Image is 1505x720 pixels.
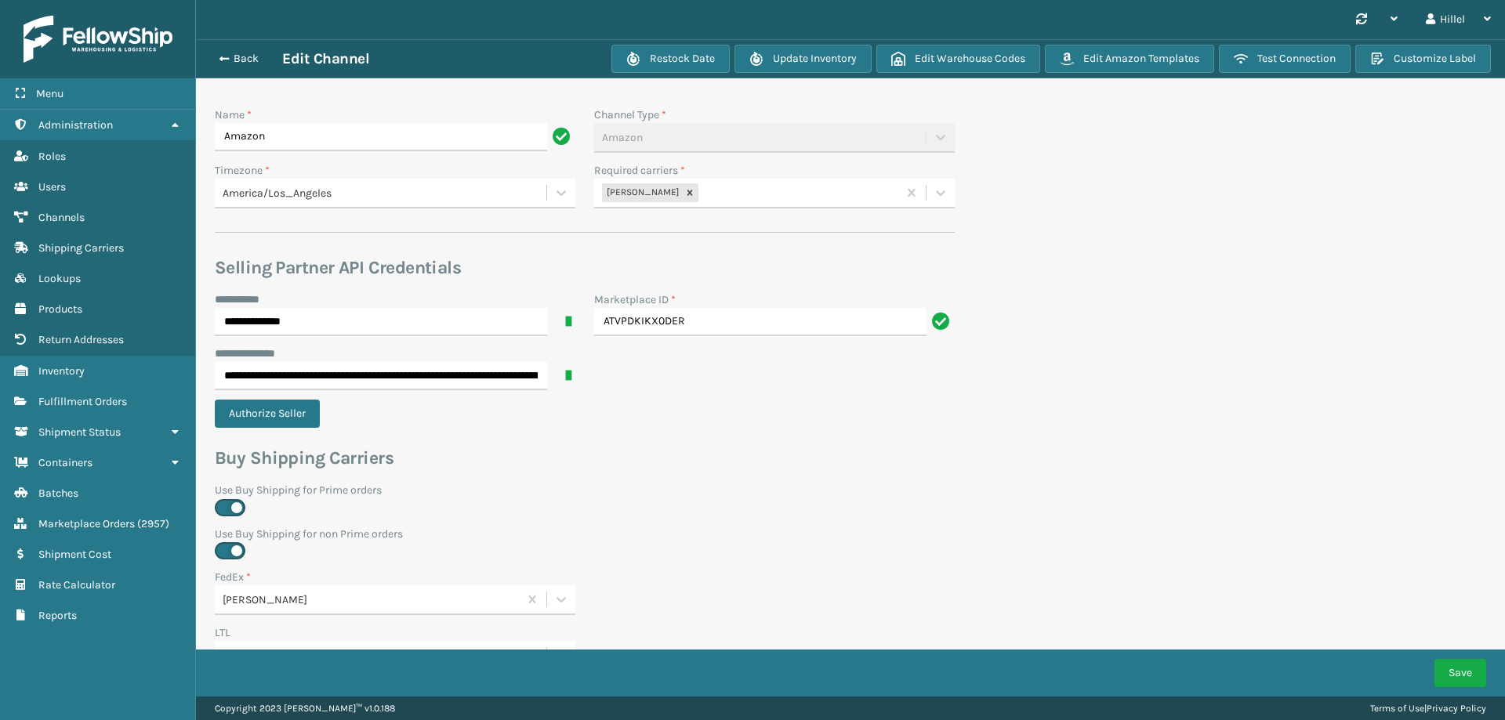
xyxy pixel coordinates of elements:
[38,425,121,439] span: Shipment Status
[38,456,92,469] span: Containers
[38,364,85,378] span: Inventory
[38,241,124,255] span: Shipping Carriers
[282,49,369,68] h3: Edit Channel
[38,211,85,224] span: Channels
[223,185,548,201] div: America/Los_Angeles
[215,526,955,542] label: Use Buy Shipping for non Prime orders
[215,256,955,280] h3: Selling Partner API Credentials
[1219,45,1351,73] button: Test Connection
[223,592,520,608] div: [PERSON_NAME]
[38,180,66,194] span: Users
[38,118,113,132] span: Administration
[137,517,169,530] span: ( 2957 )
[210,52,282,66] button: Back
[1045,45,1214,73] button: Edit Amazon Templates
[876,45,1040,73] button: Edit Warehouse Codes
[1434,659,1486,687] button: Save
[594,291,676,308] label: Marketplace ID
[38,517,135,530] span: Marketplace Orders
[1370,703,1424,714] a: Terms of Use
[215,482,955,498] label: Use Buy Shipping for Prime orders
[38,302,82,316] span: Products
[215,407,329,420] a: Authorize Seller
[611,45,730,73] button: Restock Date
[24,16,172,63] img: logo
[38,333,124,346] span: Return Addresses
[602,183,681,202] div: [PERSON_NAME]
[594,162,685,179] label: Required carriers
[734,45,872,73] button: Update Inventory
[215,400,320,428] button: Authorize Seller
[215,447,955,470] h3: Buy Shipping Carriers
[1427,703,1486,714] a: Privacy Policy
[215,696,395,720] p: Copyright 2023 [PERSON_NAME]™ v 1.0.188
[38,578,115,592] span: Rate Calculator
[215,624,230,641] label: LTL
[38,487,78,500] span: Batches
[223,647,259,664] div: Select...
[38,609,77,622] span: Reports
[215,107,252,123] label: Name
[38,272,81,285] span: Lookups
[594,107,666,123] label: Channel Type
[36,87,63,100] span: Menu
[38,150,66,163] span: Roles
[215,162,270,179] label: Timezone
[38,548,111,561] span: Shipment Cost
[1355,45,1491,73] button: Customize Label
[1370,696,1486,720] div: |
[38,395,127,408] span: Fulfillment Orders
[215,569,251,585] label: FedEx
